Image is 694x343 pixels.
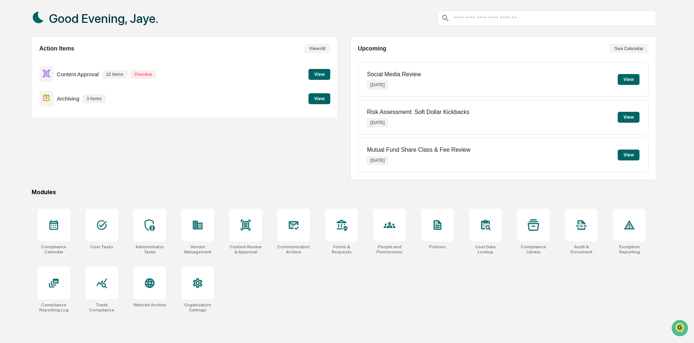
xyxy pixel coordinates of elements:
div: Audit & Document Logs [565,244,598,254]
p: How can we help? [7,15,132,27]
p: 3 items [83,95,105,103]
p: [DATE] [367,118,388,127]
div: Trade Compliance [85,302,118,313]
button: View [618,112,639,123]
div: Modules [32,189,656,196]
div: Compliance Reporting Log [37,302,70,313]
div: User Tasks [90,244,113,249]
div: Website Archive [133,302,166,307]
div: Content Review & Approval [229,244,262,254]
span: Attestations [60,91,90,99]
div: Forms & Requests [325,244,358,254]
p: [DATE] [367,156,388,165]
p: Content Approval [57,71,99,77]
div: User Data Lookup [469,244,502,254]
div: Compliance Library [517,244,550,254]
h2: Upcoming [358,45,386,52]
a: View [308,95,330,102]
a: 🔎Data Lookup [4,102,49,115]
div: Policies [429,244,446,249]
button: View [308,93,330,104]
a: Powered byPylon [51,123,88,128]
div: People and Permissions [373,244,406,254]
button: Start new chat [124,58,132,66]
p: Social Media Review [367,71,421,78]
div: Compliance Calendar [37,244,70,254]
p: Mutual Fund Share Class & Fee Review [367,147,471,153]
div: Exception Reporting [613,244,646,254]
div: Start new chat [25,56,119,63]
div: 🗄️ [53,92,58,98]
div: 🔎 [7,106,13,112]
div: Vendor Management [181,244,214,254]
div: Organization Settings [181,302,214,313]
button: View [618,150,639,160]
span: Data Lookup [15,105,46,113]
a: View [308,70,330,77]
div: Communications Archive [277,244,310,254]
div: 🖐️ [7,92,13,98]
iframe: Open customer support [671,319,690,339]
p: 12 items [102,70,127,78]
p: [DATE] [367,81,388,89]
h2: Action Items [39,45,74,52]
a: 🗄️Attestations [50,89,93,102]
p: Archiving [57,95,80,102]
span: Pylon [72,123,88,128]
a: 🖐️Preclearance [4,89,50,102]
h1: Good Evening, Jaye. [49,11,158,26]
p: Risk Assessment: Soft Dollar Kickbacks [367,109,469,115]
button: See Calendar [609,44,649,53]
p: Overdue [131,70,156,78]
button: View All [304,44,330,53]
div: We're available if you need us! [25,63,92,69]
button: View [618,74,639,85]
span: Preclearance [15,91,47,99]
div: Administrator Tasks [133,244,166,254]
button: View [308,69,330,80]
img: 1746055101610-c473b297-6a78-478c-a979-82029cc54cd1 [7,56,20,69]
